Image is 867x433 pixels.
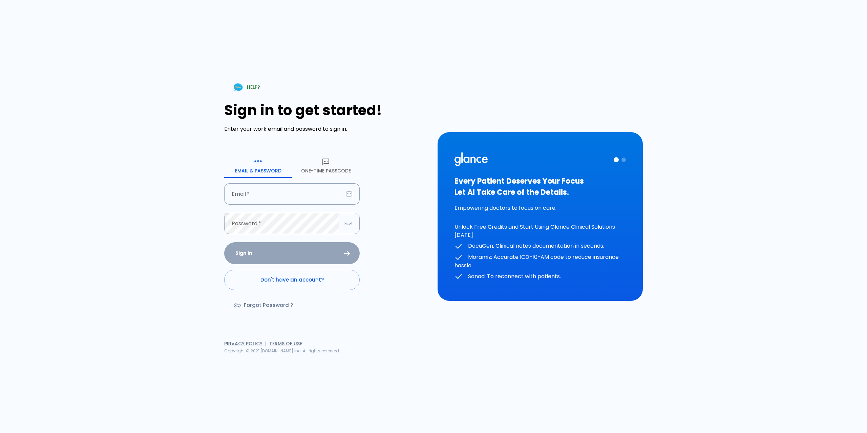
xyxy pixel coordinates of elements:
[265,340,267,347] span: |
[454,223,626,239] p: Unlock Free Credits and Start Using Glance Clinical Solutions [DATE]
[454,272,626,281] p: Sanad: To reconnect with patients.
[454,242,626,250] p: DocuGen: Clinical notes documentation in seconds.
[224,295,304,315] a: Forgot Password ?
[224,102,429,119] h1: Sign in to get started!
[454,253,626,270] p: Moramiz: Accurate ICD-10-AM code to reduce insurance hassle.
[224,270,360,290] a: Don't have an account?
[224,125,429,133] p: Enter your work email and password to sign in.
[454,176,626,198] h3: Every Patient Deserves Your Focus Let AI Take Care of the Details.
[224,153,292,178] button: Email & Password
[224,183,343,205] input: dr.ahmed@clinic.com
[224,340,262,347] a: Privacy Policy
[454,204,626,212] p: Empowering doctors to focus on care.
[224,348,340,354] span: Copyright © 2021 [DOMAIN_NAME] Inc. All rights reserved.
[269,340,302,347] a: Terms of Use
[224,79,268,96] a: HELP?
[292,153,360,178] button: One-Time Passcode
[232,81,244,93] img: Chat Support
